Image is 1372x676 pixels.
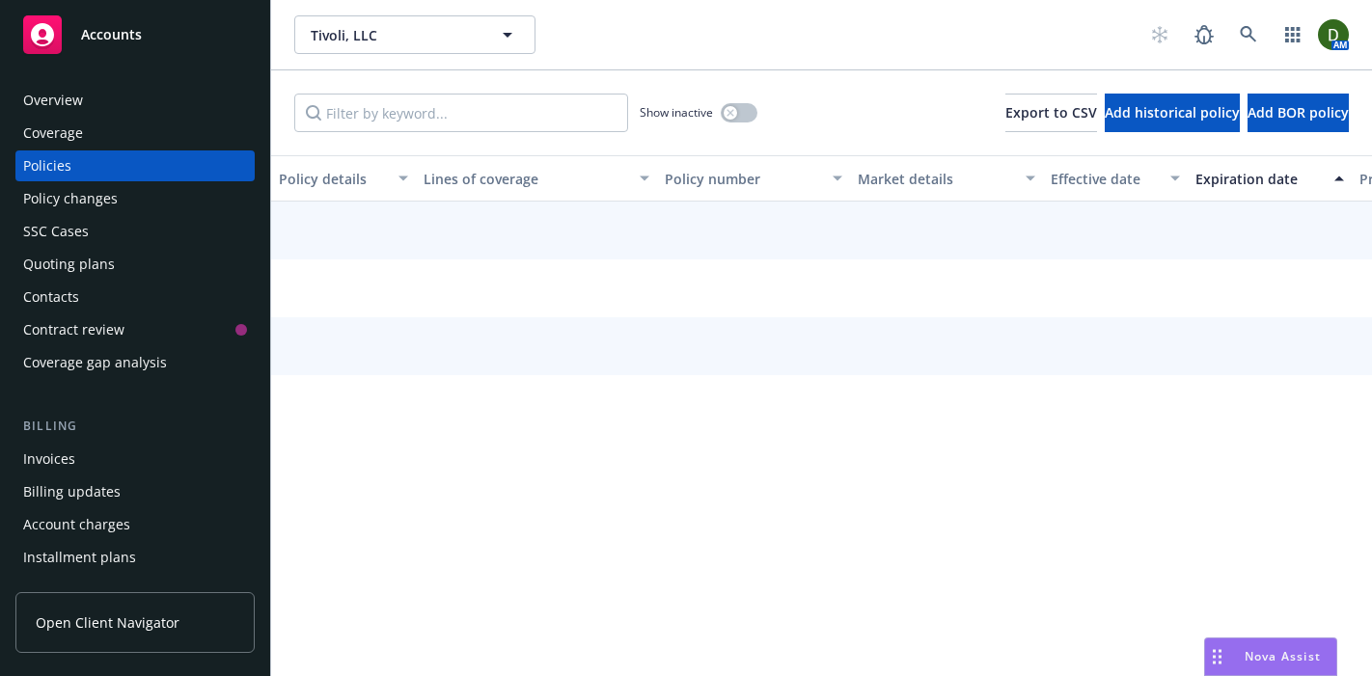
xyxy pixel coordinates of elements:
[1105,103,1240,122] span: Add historical policy
[1204,637,1337,676] button: Nova Assist
[23,314,124,345] div: Contract review
[1043,155,1188,202] button: Effective date
[36,612,179,633] span: Open Client Navigator
[1005,94,1097,132] button: Export to CSV
[1245,648,1321,664] span: Nova Assist
[15,444,255,474] a: Invoices
[1318,19,1349,50] img: photo
[1248,103,1349,122] span: Add BOR policy
[15,85,255,116] a: Overview
[665,169,821,189] div: Policy number
[294,15,535,54] button: Tivoli, LLC
[15,216,255,247] a: SSC Cases
[15,314,255,345] a: Contract review
[1185,15,1223,54] a: Report a Bug
[23,347,167,378] div: Coverage gap analysis
[424,169,628,189] div: Lines of coverage
[1105,94,1240,132] button: Add historical policy
[23,183,118,214] div: Policy changes
[640,104,713,121] span: Show inactive
[1248,94,1349,132] button: Add BOR policy
[15,476,255,507] a: Billing updates
[1274,15,1312,54] a: Switch app
[15,183,255,214] a: Policy changes
[23,249,115,280] div: Quoting plans
[23,542,136,573] div: Installment plans
[1188,155,1352,202] button: Expiration date
[15,282,255,312] a: Contacts
[23,85,83,116] div: Overview
[23,216,89,247] div: SSC Cases
[23,476,121,507] div: Billing updates
[850,155,1043,202] button: Market details
[1205,638,1229,675] div: Drag to move
[15,542,255,573] a: Installment plans
[15,118,255,149] a: Coverage
[23,509,130,540] div: Account charges
[1051,169,1159,189] div: Effective date
[271,155,416,202] button: Policy details
[1229,15,1268,54] a: Search
[657,155,850,202] button: Policy number
[416,155,657,202] button: Lines of coverage
[23,444,75,474] div: Invoices
[311,25,478,45] span: Tivoli, LLC
[23,150,71,181] div: Policies
[15,417,255,436] div: Billing
[1005,103,1097,122] span: Export to CSV
[279,169,387,189] div: Policy details
[294,94,628,132] input: Filter by keyword...
[23,282,79,312] div: Contacts
[858,169,1014,189] div: Market details
[1140,15,1179,54] a: Start snowing
[15,8,255,62] a: Accounts
[15,249,255,280] a: Quoting plans
[81,27,142,42] span: Accounts
[15,509,255,540] a: Account charges
[15,347,255,378] a: Coverage gap analysis
[1195,169,1323,189] div: Expiration date
[23,118,83,149] div: Coverage
[15,150,255,181] a: Policies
